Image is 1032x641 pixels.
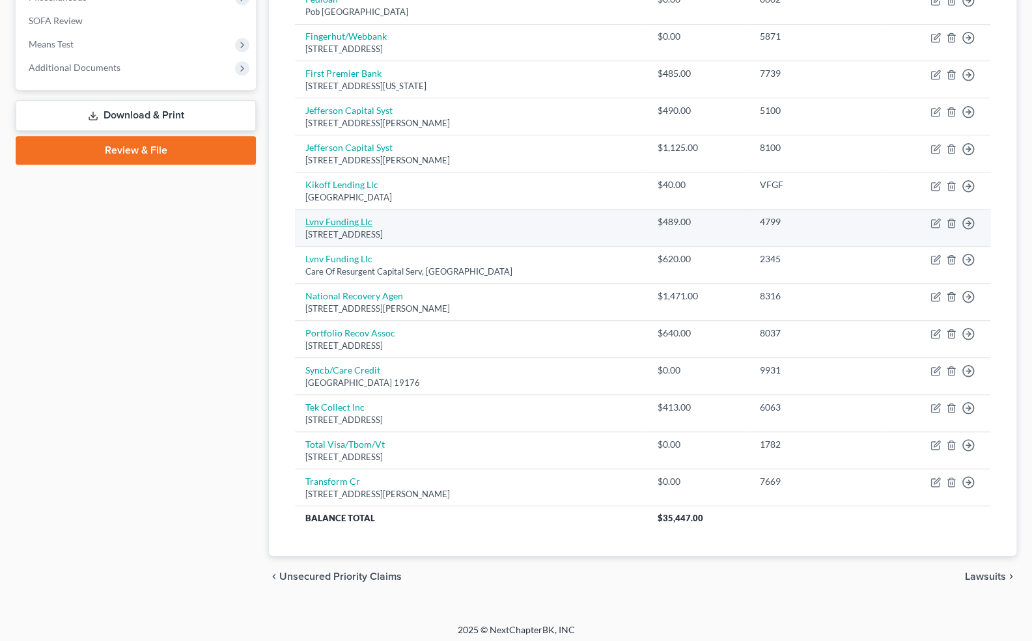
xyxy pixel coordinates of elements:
div: $413.00 [657,401,738,414]
div: 5100 [760,104,872,117]
a: Fingerhut/Webbank [305,31,387,42]
div: [GEOGRAPHIC_DATA] [305,191,636,204]
div: Pob [GEOGRAPHIC_DATA] [305,6,636,18]
button: Lawsuits chevron_right [965,571,1016,582]
div: 6063 [760,401,872,414]
div: 1782 [760,438,872,451]
a: Lvnv Funding Llc [305,253,372,264]
div: [STREET_ADDRESS][US_STATE] [305,80,636,92]
a: Portfolio Recov Assoc [305,327,395,338]
span: Additional Documents [29,62,120,73]
span: Means Test [29,38,74,49]
div: $1,471.00 [657,290,738,303]
a: Jefferson Capital Syst [305,105,393,116]
a: Download & Print [16,100,256,131]
div: 2345 [760,252,872,266]
th: Balance Total [295,506,647,530]
div: 7669 [760,475,872,488]
div: $490.00 [657,104,738,117]
div: 8316 [760,290,872,303]
span: Unsecured Priority Claims [279,571,402,582]
a: Transform Cr [305,476,360,487]
i: chevron_left [269,571,279,582]
div: $0.00 [657,30,738,43]
div: $0.00 [657,475,738,488]
div: [STREET_ADDRESS][PERSON_NAME] [305,117,636,130]
a: SOFA Review [18,9,256,33]
div: [STREET_ADDRESS] [305,451,636,463]
div: $0.00 [657,438,738,451]
div: 7739 [760,67,872,80]
i: chevron_right [1006,571,1016,582]
div: 8037 [760,327,872,340]
div: VFGF [760,178,872,191]
div: $620.00 [657,252,738,266]
a: Review & File [16,136,256,165]
span: Lawsuits [965,571,1006,582]
div: [STREET_ADDRESS][PERSON_NAME] [305,488,636,500]
a: First Premier Bank [305,68,382,79]
a: Lvnv Funding Llc [305,216,372,227]
div: [STREET_ADDRESS][PERSON_NAME] [305,303,636,315]
div: Care Of Resurgent Capital Serv, [GEOGRAPHIC_DATA] [305,266,636,278]
div: 4799 [760,215,872,228]
a: Jefferson Capital Syst [305,142,393,153]
div: [STREET_ADDRESS] [305,43,636,55]
div: $489.00 [657,215,738,228]
button: chevron_left Unsecured Priority Claims [269,571,402,582]
div: $0.00 [657,364,738,377]
div: $40.00 [657,178,738,191]
div: 8100 [760,141,872,154]
div: [STREET_ADDRESS] [305,228,636,241]
span: SOFA Review [29,15,83,26]
a: Tek Collect Inc [305,402,365,413]
div: $1,125.00 [657,141,738,154]
a: National Recovery Agen [305,290,403,301]
a: Kikoff Lending Llc [305,179,378,190]
div: $485.00 [657,67,738,80]
a: Syncb/Care Credit [305,364,380,375]
div: 9931 [760,364,872,377]
span: $35,447.00 [657,513,703,523]
div: [STREET_ADDRESS] [305,414,636,426]
div: [STREET_ADDRESS][PERSON_NAME] [305,154,636,167]
a: Total Visa/Tbom/Vt [305,439,385,450]
div: 5871 [760,30,872,43]
div: [STREET_ADDRESS] [305,340,636,352]
div: $640.00 [657,327,738,340]
div: [GEOGRAPHIC_DATA] 19176 [305,377,636,389]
